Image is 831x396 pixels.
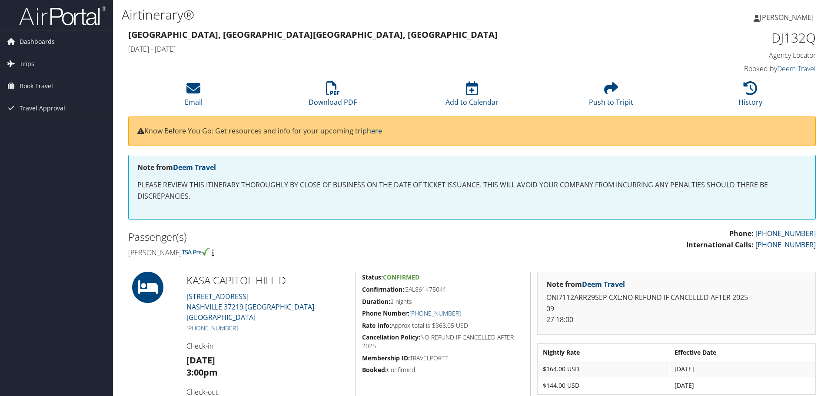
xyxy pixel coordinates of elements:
h5: NO REFUND IF CANCELLED AFTER 2025 [362,333,524,350]
h4: Check-in [186,341,349,351]
a: [PHONE_NUMBER] [755,240,816,250]
h4: [PERSON_NAME] [128,248,465,257]
td: [DATE] [670,378,814,393]
span: [PERSON_NAME] [760,13,814,22]
h5: Confirmed [362,366,524,374]
th: Nightly Rate [538,345,669,360]
a: Deem Travel [582,280,625,289]
img: tsa-precheck.png [182,248,210,256]
strong: Duration: [362,297,390,306]
strong: Rate Info: [362,321,391,329]
a: here [367,126,382,136]
strong: Cancellation Policy: [362,333,420,341]
td: $164.00 USD [538,361,669,377]
span: Dashboards [20,31,55,53]
p: ONI7112ARR29SEP CXL:NO REFUND IF CANCELLED AFTER 2025 09 27 18:00 [546,292,807,326]
a: Deem Travel [173,163,216,172]
h1: DJ132Q [654,29,816,47]
a: History [738,86,762,107]
h4: Booked by [654,64,816,73]
h2: KASA CAPITOL HILL D [186,273,349,288]
a: [PHONE_NUMBER] [755,229,816,238]
a: [PHONE_NUMBER] [409,309,461,317]
a: [PERSON_NAME] [754,4,822,30]
h1: Airtinerary® [122,6,589,24]
h5: 2 nights [362,297,524,306]
strong: [DATE] [186,354,215,366]
p: Know Before You Go: Get resources and info for your upcoming trip [137,126,807,137]
strong: [GEOGRAPHIC_DATA], [GEOGRAPHIC_DATA] [GEOGRAPHIC_DATA], [GEOGRAPHIC_DATA] [128,29,498,40]
a: Email [185,86,203,107]
td: $144.00 USD [538,378,669,393]
th: Effective Date [670,345,814,360]
h5: TRAVELPORTT [362,354,524,363]
a: Push to Tripit [589,86,633,107]
a: [STREET_ADDRESS]NASHVILLE 37219 [GEOGRAPHIC_DATA] [GEOGRAPHIC_DATA] [186,292,314,322]
td: [DATE] [670,361,814,377]
a: Add to Calendar [445,86,499,107]
strong: International Calls: [686,240,754,250]
strong: Note from [546,280,625,289]
span: Trips [20,53,34,75]
span: Confirmed [383,273,419,281]
span: Book Travel [20,75,53,97]
strong: Phone: [729,229,754,238]
h4: Agency Locator [654,50,816,60]
a: [PHONE_NUMBER] [186,324,238,332]
img: airportal-logo.png [19,6,106,26]
strong: Status: [362,273,383,281]
strong: Phone Number: [362,309,409,317]
a: Deem Travel [777,64,816,73]
p: PLEASE REVIEW THIS ITINERARY THOROUGHLY BY CLOSE OF BUSINESS ON THE DATE OF TICKET ISSUANCE. THIS... [137,180,807,202]
h5: Approx total is $363.05 USD [362,321,524,330]
a: Download PDF [309,86,357,107]
strong: Membership ID: [362,354,410,362]
strong: Note from [137,163,216,172]
span: Travel Approval [20,97,65,119]
h5: GAL861475041 [362,285,524,294]
h2: Passenger(s) [128,230,465,244]
strong: Confirmation: [362,285,404,293]
h4: [DATE] - [DATE] [128,44,641,54]
strong: 3:00pm [186,366,218,378]
strong: Booked: [362,366,387,374]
